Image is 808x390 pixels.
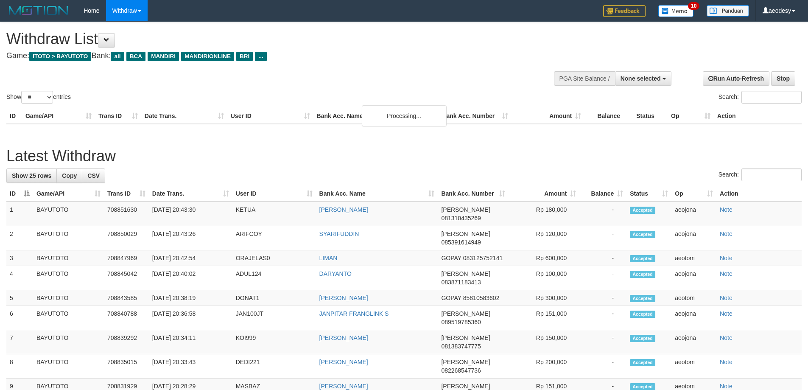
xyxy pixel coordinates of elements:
a: SYARIFUDDIN [319,230,359,237]
th: Action [714,108,802,124]
label: Search: [719,91,802,104]
a: Show 25 rows [6,168,57,183]
th: Trans ID: activate to sort column ascending [104,186,149,202]
span: [PERSON_NAME] [441,383,490,390]
td: BAYUTOTO [33,266,104,290]
td: 7 [6,330,33,354]
span: Accepted [630,295,655,302]
span: ... [255,52,266,61]
span: None selected [621,75,661,82]
a: Note [720,310,733,317]
td: BAYUTOTO [33,202,104,226]
td: - [579,306,626,330]
a: LIMAN [319,255,338,261]
a: [PERSON_NAME] [319,334,368,341]
input: Search: [741,91,802,104]
th: Bank Acc. Number [439,108,512,124]
span: CSV [87,172,100,179]
span: Accepted [630,207,655,214]
td: - [579,290,626,306]
td: aeojona [671,226,716,250]
h1: Latest Withdraw [6,148,802,165]
span: Copy 082268547736 to clipboard [441,367,481,374]
td: [DATE] 20:42:54 [149,250,232,266]
span: GOPAY [441,255,461,261]
td: 708847969 [104,250,149,266]
td: Rp 100,000 [509,266,579,290]
img: MOTION_logo.png [6,4,71,17]
span: GOPAY [441,295,461,301]
td: aeojona [671,202,716,226]
td: [DATE] 20:33:43 [149,354,232,379]
div: Processing... [362,105,447,126]
span: [PERSON_NAME] [441,270,490,277]
span: BCA [126,52,145,61]
td: 708845042 [104,266,149,290]
th: Amount [512,108,584,124]
td: 3 [6,250,33,266]
th: Bank Acc. Name [313,108,439,124]
th: User ID [227,108,313,124]
td: - [579,226,626,250]
h4: Game: Bank: [6,52,530,60]
td: 708843585 [104,290,149,306]
th: Status: activate to sort column ascending [626,186,671,202]
label: Search: [719,168,802,181]
td: 708840788 [104,306,149,330]
img: Feedback.jpg [603,5,646,17]
span: [PERSON_NAME] [441,359,490,365]
a: Note [720,270,733,277]
td: 5 [6,290,33,306]
span: Copy 085391614949 to clipboard [441,239,481,246]
td: JAN100JT [232,306,316,330]
span: Accepted [630,231,655,238]
th: Status [633,108,668,124]
span: Accepted [630,359,655,366]
td: Rp 600,000 [509,250,579,266]
a: Note [720,295,733,301]
span: Accepted [630,271,655,278]
div: PGA Site Balance / [554,71,615,86]
th: Game/API [22,108,95,124]
a: [PERSON_NAME] [319,383,368,390]
a: Copy [56,168,82,183]
td: 708835015 [104,354,149,379]
span: MANDIRI [148,52,179,61]
td: ADUL124 [232,266,316,290]
td: DEDI221 [232,354,316,379]
th: Balance [584,108,633,124]
span: [PERSON_NAME] [441,206,490,213]
th: Balance: activate to sort column ascending [579,186,626,202]
a: [PERSON_NAME] [319,295,368,301]
span: ITOTO > BAYUTOTO [29,52,91,61]
td: 8 [6,354,33,379]
td: aeojona [671,330,716,354]
td: BAYUTOTO [33,330,104,354]
a: JANPITAR FRANGLINK S [319,310,389,317]
span: Copy 081383747775 to clipboard [441,343,481,350]
td: - [579,266,626,290]
td: [DATE] 20:43:30 [149,202,232,226]
td: - [579,250,626,266]
td: 708851630 [104,202,149,226]
td: Rp 151,000 [509,306,579,330]
span: all [111,52,124,61]
img: panduan.png [707,5,749,17]
span: Show 25 rows [12,172,51,179]
th: ID: activate to sort column descending [6,186,33,202]
td: [DATE] 20:38:19 [149,290,232,306]
a: Note [720,359,733,365]
th: Game/API: activate to sort column ascending [33,186,104,202]
td: BAYUTOTO [33,354,104,379]
span: Accepted [630,335,655,342]
a: Stop [771,71,795,86]
th: Date Trans.: activate to sort column ascending [149,186,232,202]
span: [PERSON_NAME] [441,310,490,317]
td: Rp 200,000 [509,354,579,379]
a: Note [720,255,733,261]
span: Copy 85810583602 to clipboard [463,295,500,301]
span: Copy 083871183413 to clipboard [441,279,481,286]
td: Rp 300,000 [509,290,579,306]
a: DARYANTO [319,270,352,277]
td: BAYUTOTO [33,306,104,330]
